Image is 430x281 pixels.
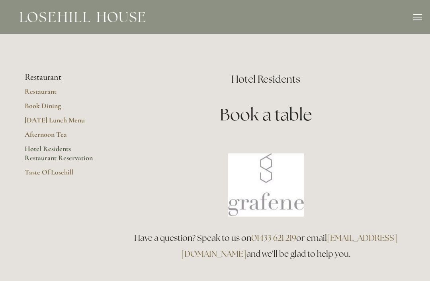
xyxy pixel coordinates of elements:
li: Restaurant [25,72,101,83]
img: Book a table at Grafene Restaurant @ Losehill [228,153,304,217]
a: Restaurant [25,87,101,101]
a: 01433 621 219 [251,233,296,243]
a: Taste Of Losehill [25,168,101,182]
h3: Have a question? Speak to us on or email and we’ll be glad to help you. [126,230,405,262]
a: [EMAIL_ADDRESS][DOMAIN_NAME] [181,233,398,259]
h2: Hotel Residents [126,72,405,86]
h1: Book a table [126,103,405,126]
a: Book Dining [25,101,101,116]
a: Hotel Residents Restaurant Reservation [25,144,101,168]
a: Afternoon Tea [25,130,101,144]
img: Losehill House [20,12,145,22]
a: [DATE] Lunch Menu [25,116,101,130]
